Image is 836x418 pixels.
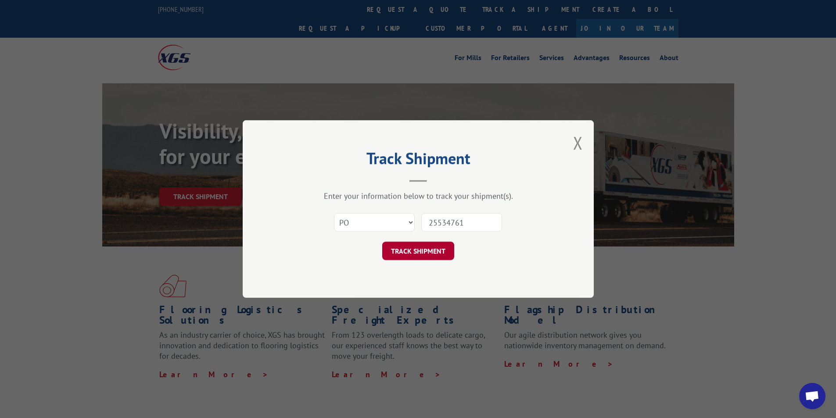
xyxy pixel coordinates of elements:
[287,152,550,169] h2: Track Shipment
[421,213,502,232] input: Number(s)
[799,383,825,409] a: Open chat
[573,131,583,154] button: Close modal
[287,191,550,201] div: Enter your information below to track your shipment(s).
[382,242,454,260] button: TRACK SHIPMENT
